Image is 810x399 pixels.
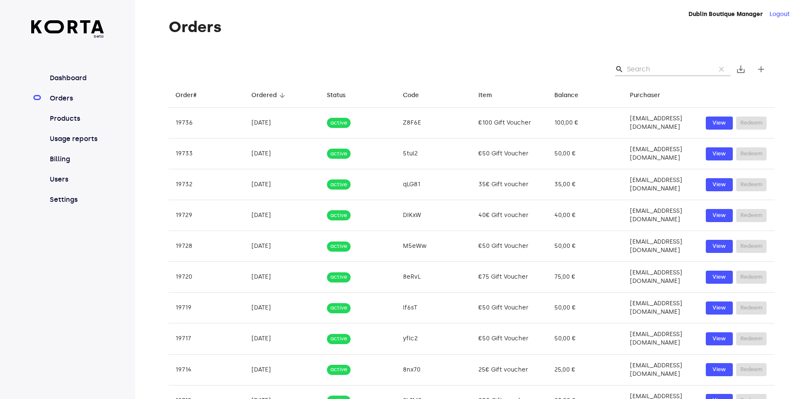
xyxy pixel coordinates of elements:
span: active [327,273,351,281]
div: Balance [554,90,578,100]
a: View [706,301,733,315]
td: [DATE] [245,108,321,138]
button: View [706,117,733,130]
td: M5eWw [396,231,472,262]
td: yflc2 [396,323,472,354]
span: View [710,180,729,190]
span: View [710,242,729,251]
div: Status [327,90,346,100]
span: Code [403,90,430,100]
td: 19720 [169,262,245,293]
span: View [710,272,729,282]
a: Usage reports [48,134,104,144]
td: 19736 [169,108,245,138]
button: Export [731,59,751,79]
button: View [706,147,733,160]
td: lf6sT [396,293,472,323]
button: Logout [769,10,790,19]
td: [EMAIL_ADDRESS][DOMAIN_NAME] [623,231,699,262]
span: active [327,242,351,250]
span: View [710,149,729,159]
td: 75,00 € [548,262,624,293]
span: beta [31,33,104,39]
a: beta [31,20,104,39]
td: 19733 [169,138,245,169]
a: Settings [48,195,104,205]
td: 50,00 € [548,231,624,262]
td: €50 Gift Voucher [472,323,548,354]
a: Dashboard [48,73,104,83]
td: Z8F6E [396,108,472,138]
td: 35€ Gift voucher [472,169,548,200]
button: View [706,332,733,345]
td: 19728 [169,231,245,262]
td: qLG81 [396,169,472,200]
td: [DATE] [245,200,321,231]
td: 19732 [169,169,245,200]
button: View [706,178,733,191]
button: Create new gift card [751,59,771,79]
td: [EMAIL_ADDRESS][DOMAIN_NAME] [623,293,699,323]
td: [EMAIL_ADDRESS][DOMAIN_NAME] [623,108,699,138]
td: [EMAIL_ADDRESS][DOMAIN_NAME] [623,354,699,385]
span: Order# [175,90,208,100]
button: View [706,240,733,253]
td: [DATE] [245,169,321,200]
div: Code [403,90,419,100]
img: Korta [31,20,104,33]
td: €50 Gift Voucher [472,138,548,169]
td: 50,00 € [548,293,624,323]
button: View [706,363,733,376]
button: View [706,209,733,222]
button: View [706,271,733,284]
span: View [710,303,729,313]
a: Billing [48,154,104,164]
td: €100 Gift Voucher [472,108,548,138]
span: View [710,118,729,128]
td: [EMAIL_ADDRESS][DOMAIN_NAME] [623,138,699,169]
td: €75 Gift Voucher [472,262,548,293]
span: Ordered [251,90,288,100]
td: 100,00 € [548,108,624,138]
span: View [710,334,729,344]
td: 8nx70 [396,354,472,385]
span: arrow_downward [278,92,286,99]
td: [DATE] [245,293,321,323]
span: Item [478,90,503,100]
span: View [710,365,729,375]
a: Orders [48,93,104,103]
span: View [710,211,729,220]
h1: Orders [169,19,775,35]
td: [EMAIL_ADDRESS][DOMAIN_NAME] [623,262,699,293]
span: Search [615,65,624,73]
td: DIKxW [396,200,472,231]
span: active [327,212,351,220]
span: active [327,181,351,189]
td: 19729 [169,200,245,231]
input: Search [627,62,709,76]
td: 8eRvL [396,262,472,293]
a: Users [48,174,104,185]
td: [DATE] [245,138,321,169]
td: 50,00 € [548,138,624,169]
td: 25€ Gift voucher [472,354,548,385]
td: 40€ Gift voucher [472,200,548,231]
td: €50 Gift Voucher [472,231,548,262]
div: Item [478,90,492,100]
span: Purchaser [630,90,671,100]
span: active [327,119,351,127]
div: Purchaser [630,90,660,100]
td: [DATE] [245,323,321,354]
td: 19719 [169,293,245,323]
td: [EMAIL_ADDRESS][DOMAIN_NAME] [623,169,699,200]
span: active [327,335,351,343]
td: 40,00 € [548,200,624,231]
